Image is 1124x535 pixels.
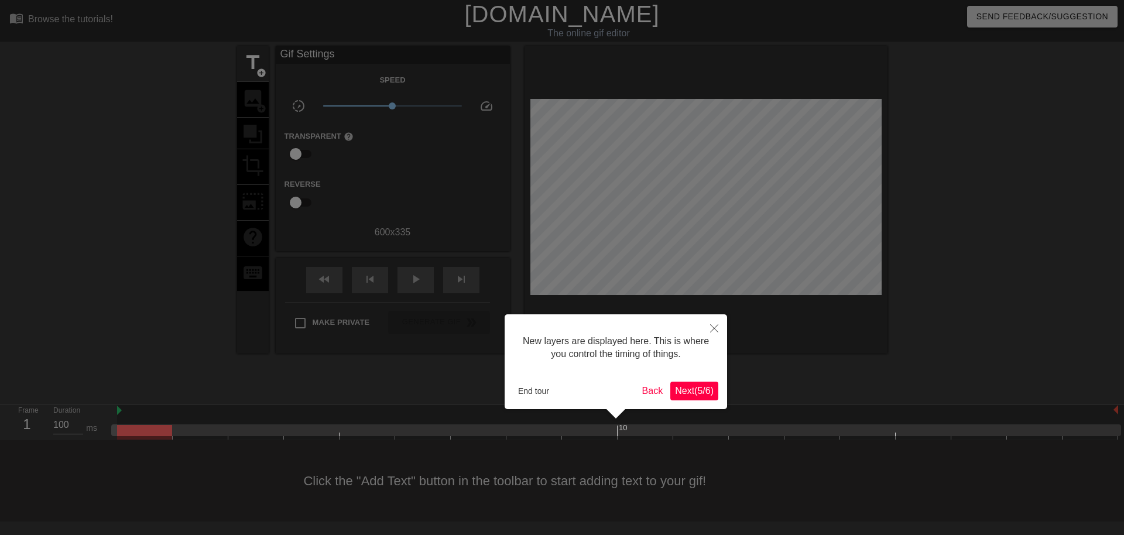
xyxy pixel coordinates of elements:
button: Back [638,382,668,400]
button: Next [670,382,718,400]
span: Next ( 5 / 6 ) [675,386,714,396]
button: End tour [513,382,554,400]
button: Close [701,314,727,341]
div: New layers are displayed here. This is where you control the timing of things. [513,323,718,373]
